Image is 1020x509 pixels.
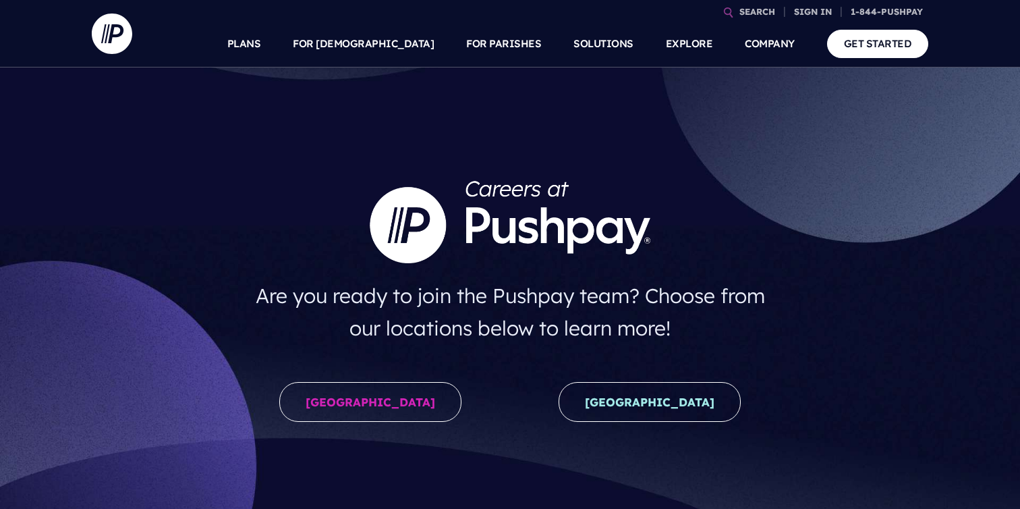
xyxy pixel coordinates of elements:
[666,20,713,68] a: EXPLORE
[242,274,778,350] h4: Are you ready to join the Pushpay team? Choose from our locations below to learn more!
[227,20,261,68] a: PLANS
[293,20,434,68] a: FOR [DEMOGRAPHIC_DATA]
[559,382,741,422] a: [GEOGRAPHIC_DATA]
[745,20,795,68] a: COMPANY
[573,20,633,68] a: SOLUTIONS
[279,382,461,422] a: [GEOGRAPHIC_DATA]
[466,20,541,68] a: FOR PARISHES
[827,30,929,57] a: GET STARTED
